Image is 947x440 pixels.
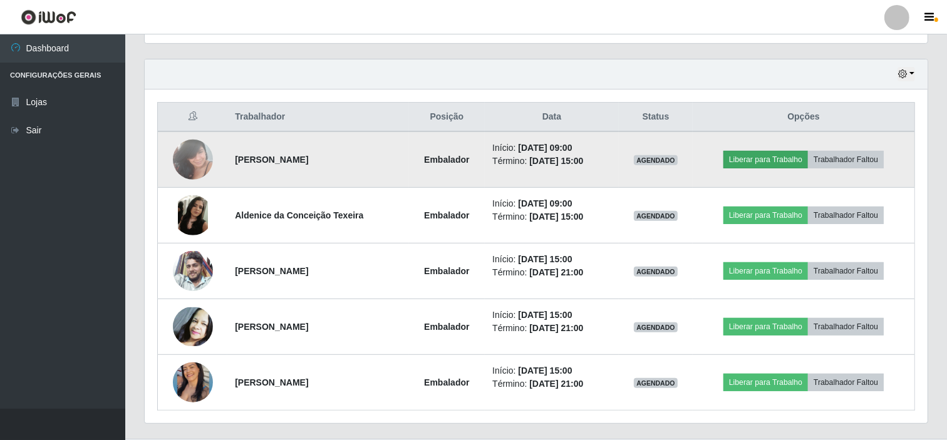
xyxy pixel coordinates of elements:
button: Liberar para Trabalho [723,262,808,280]
strong: Embalador [424,322,469,332]
button: Liberar para Trabalho [723,207,808,224]
img: 1646132801088.jpeg [173,251,213,291]
li: Início: [492,197,611,210]
button: Trabalhador Faltou [808,151,884,168]
th: Trabalhador [227,103,408,132]
strong: [PERSON_NAME] [235,266,308,276]
li: Início: [492,253,611,266]
img: CoreUI Logo [21,9,76,25]
time: [DATE] 15:00 [529,212,583,222]
li: Término: [492,266,611,279]
span: AGENDADO [634,155,678,165]
strong: [PERSON_NAME] [235,322,308,332]
button: Trabalhador Faltou [808,318,884,335]
strong: Aldenice da Conceição Texeira [235,210,363,220]
li: Término: [492,155,611,168]
img: 1706050148347.jpeg [173,133,213,186]
strong: [PERSON_NAME] [235,377,308,387]
strong: Embalador [424,377,469,387]
time: [DATE] 21:00 [529,379,583,389]
button: Trabalhador Faltou [808,262,884,280]
time: [DATE] 09:00 [518,143,572,153]
button: Liberar para Trabalho [723,374,808,391]
strong: Embalador [424,210,469,220]
time: [DATE] 21:00 [529,267,583,277]
th: Data [485,103,619,132]
li: Término: [492,210,611,223]
span: AGENDADO [634,322,678,332]
strong: Embalador [424,266,469,276]
img: 1754502098226.jpeg [173,357,213,407]
img: 1744494663000.jpeg [173,195,213,235]
th: Opções [693,103,914,132]
th: Status [619,103,693,132]
time: [DATE] 21:00 [529,323,583,333]
button: Trabalhador Faltou [808,374,884,391]
time: [DATE] 09:00 [518,198,572,208]
button: Liberar para Trabalho [723,151,808,168]
time: [DATE] 15:00 [518,254,572,264]
button: Trabalhador Faltou [808,207,884,224]
li: Início: [492,141,611,155]
span: AGENDADO [634,211,678,221]
time: [DATE] 15:00 [529,156,583,166]
li: Término: [492,377,611,391]
span: AGENDADO [634,267,678,277]
li: Término: [492,322,611,335]
time: [DATE] 15:00 [518,310,572,320]
li: Início: [492,364,611,377]
img: 1724612024649.jpeg [173,307,213,346]
time: [DATE] 15:00 [518,366,572,376]
li: Início: [492,309,611,322]
button: Liberar para Trabalho [723,318,808,335]
span: AGENDADO [634,378,678,388]
strong: [PERSON_NAME] [235,155,308,165]
th: Posição [409,103,485,132]
strong: Embalador [424,155,469,165]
